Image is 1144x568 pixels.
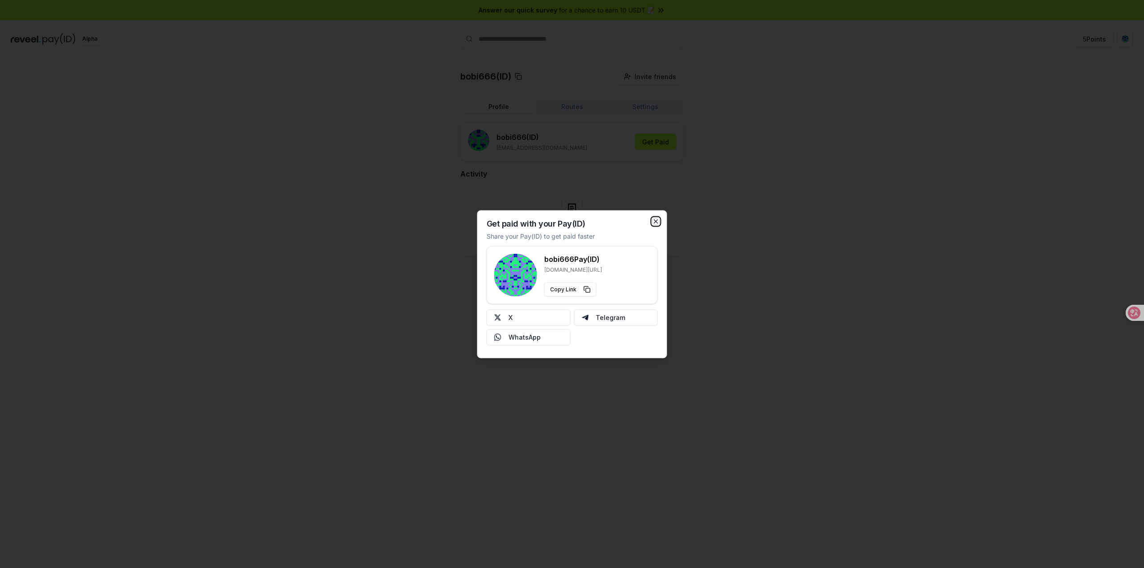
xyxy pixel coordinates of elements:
h2: Get paid with your Pay(ID) [487,219,585,227]
img: Telegram [581,314,589,321]
img: X [494,314,501,321]
p: Share your Pay(ID) to get paid faster [487,231,595,240]
button: Copy Link [544,282,597,296]
img: Whatsapp [494,333,501,341]
button: Telegram [574,309,658,325]
h3: bobi666 Pay(ID) [544,253,602,264]
button: X [487,309,571,325]
p: [DOMAIN_NAME][URL] [544,266,602,273]
button: WhatsApp [487,329,571,345]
